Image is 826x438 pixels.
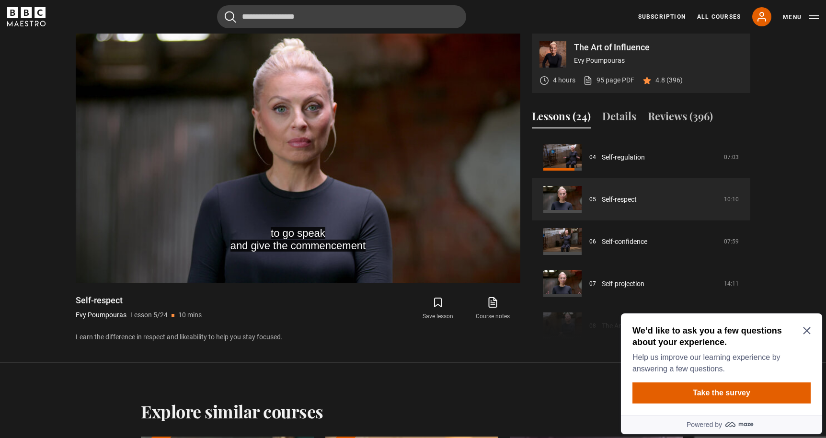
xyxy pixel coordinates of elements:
[411,295,465,323] button: Save lesson
[76,295,202,306] h1: Self-respect
[602,237,647,247] a: Self-confidence
[15,73,194,94] button: Take the survey
[655,75,683,85] p: 4.8 (396)
[466,295,520,323] a: Course notes
[130,310,168,320] p: Lesson 5/24
[225,11,236,23] button: Submit the search query
[602,152,645,162] a: Self-regulation
[638,12,686,21] a: Subscription
[574,56,743,66] p: Evy Poumpouras
[178,310,202,320] p: 10 mins
[602,195,637,205] a: Self-respect
[186,17,194,25] button: Close Maze Prompt
[15,42,190,65] p: Help us improve our learning experience by answering a few questions.
[574,43,743,52] p: The Art of Influence
[583,75,634,85] a: 95 page PDF
[15,15,190,38] h2: We’d like to ask you a few questions about your experience.
[648,108,713,128] button: Reviews (396)
[76,310,126,320] p: Evy Poumpouras
[783,12,819,22] button: Toggle navigation
[602,108,636,128] button: Details
[76,33,520,283] video-js: Video Player
[7,7,46,26] svg: BBC Maestro
[532,108,591,128] button: Lessons (24)
[602,279,644,289] a: Self-projection
[141,401,323,421] h2: Explore similar courses
[553,75,575,85] p: 4 hours
[76,332,520,342] p: Learn the difference in respect and likeability to help you stay focused.
[697,12,741,21] a: All Courses
[4,105,205,125] a: Powered by maze
[4,4,205,125] div: Optional study invitation
[217,5,466,28] input: Search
